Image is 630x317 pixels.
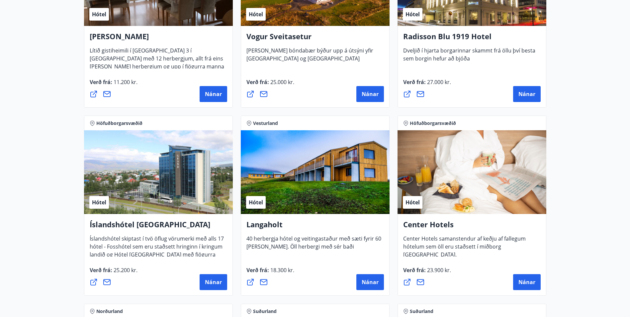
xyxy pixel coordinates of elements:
[269,266,294,274] span: 18.300 kr.
[426,78,451,86] span: 27.000 kr.
[513,86,541,102] button: Nánar
[410,120,456,127] span: Höfuðborgarsvæðið
[200,86,227,102] button: Nánar
[356,86,384,102] button: Nánar
[269,78,294,86] span: 25.000 kr.
[253,120,278,127] span: Vesturland
[513,274,541,290] button: Nánar
[356,274,384,290] button: Nánar
[403,219,541,235] h4: Center Hotels
[246,31,384,47] h4: Vogur Sveitasetur
[90,78,137,91] span: Verð frá :
[403,78,451,91] span: Verð frá :
[362,90,379,98] span: Nánar
[92,11,106,18] span: Hótel
[90,219,227,235] h4: Íslandshótel [GEOGRAPHIC_DATA]
[205,278,222,286] span: Nánar
[92,199,106,206] span: Hótel
[90,235,224,271] span: Íslandshótel skiptast í tvö öflug vörumerki með alls 17 hótel - Fosshótel sem eru staðsett hringi...
[96,308,123,315] span: Norðurland
[246,78,294,91] span: Verð frá :
[403,235,526,264] span: Center Hotels samanstendur af keðju af fallegum hótelum sem öll eru staðsett í miðborg [GEOGRAPHI...
[426,266,451,274] span: 23.900 kr.
[246,47,373,67] span: [PERSON_NAME] bóndabær býður upp á útsýni yfir [GEOGRAPHIC_DATA] og [GEOGRAPHIC_DATA]
[205,90,222,98] span: Nánar
[410,308,433,315] span: Suðurland
[112,78,137,86] span: 11.200 kr.
[246,235,381,256] span: 40 herbergja hótel og veitingastaður með sæti fyrir 60 [PERSON_NAME]. Öll herbergi með sér baði
[246,219,384,235] h4: Langaholt
[518,90,535,98] span: Nánar
[96,120,142,127] span: Höfuðborgarsvæðið
[90,266,137,279] span: Verð frá :
[90,31,227,47] h4: [PERSON_NAME]
[249,11,263,18] span: Hótel
[362,278,379,286] span: Nánar
[112,266,137,274] span: 25.200 kr.
[246,266,294,279] span: Verð frá :
[403,266,451,279] span: Verð frá :
[249,199,263,206] span: Hótel
[253,308,277,315] span: Suðurland
[405,11,420,18] span: Hótel
[518,278,535,286] span: Nánar
[403,47,535,67] span: Dveljið í hjarta borgarinnar skammt frá öllu því besta sem borgin hefur að bjóða
[90,47,224,83] span: Lítið gistiheimili í [GEOGRAPHIC_DATA] 3 í [GEOGRAPHIC_DATA] með 12 herbergjum, allt frá eins [PE...
[405,199,420,206] span: Hótel
[403,31,541,47] h4: Radisson Blu 1919 Hotel
[200,274,227,290] button: Nánar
